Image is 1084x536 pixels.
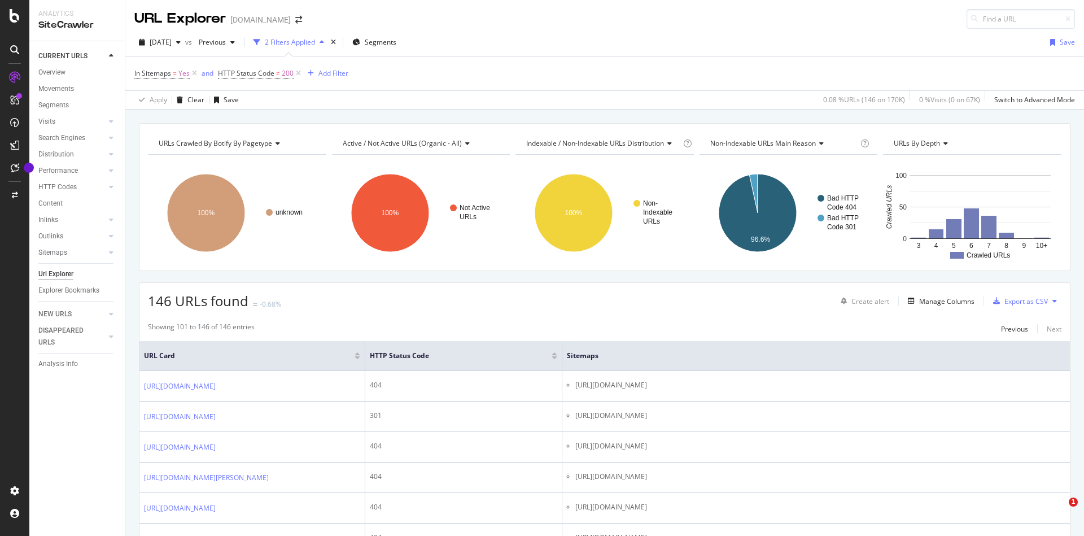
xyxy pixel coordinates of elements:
div: arrow-right-arrow-left [295,16,302,24]
span: Segments [365,37,396,47]
div: 0.08 % URLs ( 146 on 170K ) [823,95,905,104]
span: URLs by Depth [894,138,940,148]
svg: A chart. [883,164,1060,262]
div: Analytics [38,9,116,19]
div: Apply [150,95,167,104]
button: Export as CSV [989,292,1048,310]
div: CURRENT URLS [38,50,88,62]
a: Segments [38,99,117,111]
text: URLs [460,213,477,221]
li: [URL][DOMAIN_NAME] [575,441,1065,451]
div: Save [224,95,239,104]
div: Sitemaps [38,247,67,259]
div: A chart. [332,164,509,262]
a: Content [38,198,117,210]
span: HTTP Status Code [218,68,274,78]
div: 2 Filters Applied [265,37,315,47]
li: [URL][DOMAIN_NAME] [575,411,1065,421]
text: 96.6% [751,236,770,243]
button: [DATE] [134,33,185,51]
span: vs [185,37,194,47]
div: Visits [38,116,55,128]
div: Clear [187,95,204,104]
h4: Active / Not Active URLs [340,134,500,152]
div: DISAPPEARED URLS [38,325,95,348]
a: Inlinks [38,214,106,226]
text: 3 [917,242,921,250]
a: DISAPPEARED URLS [38,325,106,348]
a: Distribution [38,149,106,160]
button: Add Filter [303,67,348,80]
button: Switch to Advanced Mode [990,91,1075,109]
svg: A chart. [700,164,876,262]
text: 100% [565,209,583,217]
div: Export as CSV [1004,297,1048,306]
button: Save [209,91,239,109]
a: Sitemaps [38,247,106,259]
text: Code 404 [827,203,856,211]
div: SiteCrawler [38,19,116,32]
div: Distribution [38,149,74,160]
text: 100% [381,209,399,217]
div: Inlinks [38,214,58,226]
div: Outlinks [38,230,63,242]
span: = [173,68,177,78]
div: 404 [370,472,557,482]
text: 6 [969,242,973,250]
span: 2025 Aug. 31st [150,37,172,47]
a: Explorer Bookmarks [38,285,117,297]
text: 100% [198,209,215,217]
text: URLs [643,217,660,225]
button: Apply [134,91,167,109]
a: [URL][DOMAIN_NAME] [144,411,216,422]
div: Save [1060,37,1075,47]
button: and [202,68,213,79]
svg: A chart. [515,164,692,262]
li: [URL][DOMAIN_NAME] [575,502,1065,512]
div: NEW URLS [38,308,72,320]
text: 50 [899,203,907,211]
div: Create alert [851,297,889,306]
div: 0 % Visits ( 0 on 67K ) [919,95,980,104]
a: [URL][DOMAIN_NAME] [144,503,216,514]
text: Non- [643,199,658,207]
div: 404 [370,380,557,390]
a: Visits [38,116,106,128]
button: Save [1046,33,1075,51]
a: Movements [38,83,117,95]
h4: Indexable / Non-Indexable URLs Distribution [524,134,681,152]
div: times [329,37,338,48]
span: 200 [282,66,294,81]
a: Search Engines [38,132,106,144]
div: Next [1047,324,1061,334]
div: Overview [38,67,65,79]
div: Tooltip anchor [24,163,34,173]
h4: URLs by Depth [891,134,1051,152]
h4: URLs Crawled By Botify By pagetype [156,134,316,152]
a: Analysis Info [38,358,117,370]
span: 146 URLs found [148,291,248,310]
a: Url Explorer [38,268,117,280]
div: Explorer Bookmarks [38,285,99,297]
div: and [202,68,213,78]
text: Code 301 [827,223,856,231]
text: Bad HTTP [827,194,859,202]
button: Manage Columns [903,294,974,308]
span: URL Card [144,351,352,361]
button: Next [1047,322,1061,335]
a: CURRENT URLS [38,50,106,62]
span: ≠ [276,68,280,78]
span: In Sitemaps [134,68,171,78]
svg: A chart. [148,164,325,262]
div: 404 [370,441,557,451]
span: URLs Crawled By Botify By pagetype [159,138,272,148]
div: Content [38,198,63,210]
div: Previous [1001,324,1028,334]
div: -0.68% [260,299,281,309]
span: Indexable / Non-Indexable URLs distribution [526,138,664,148]
text: Crawled URLs [886,185,894,229]
li: [URL][DOMAIN_NAME] [575,472,1065,482]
